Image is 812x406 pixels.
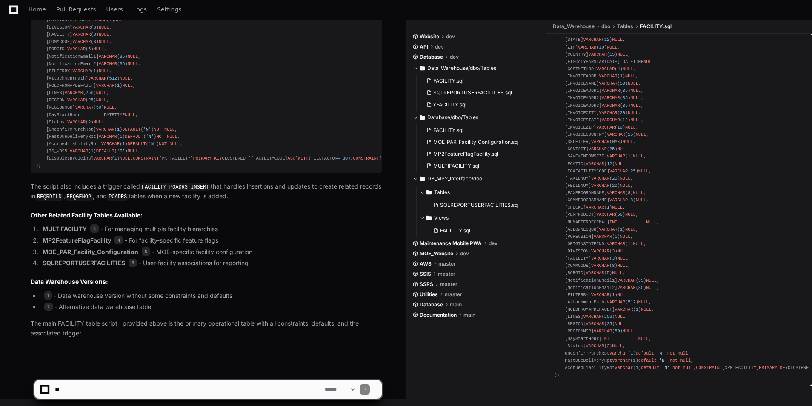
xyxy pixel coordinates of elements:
span: NULL [120,76,130,81]
span: VARCHAR [599,81,617,86]
button: Database/dbo/Tables [413,111,540,124]
span: 1 [636,307,638,312]
strong: MULTIFACILITY [43,225,87,232]
span: NULL [623,329,633,334]
span: 1 [117,83,120,88]
span: VARCHAR [72,25,91,30]
span: FACILITY.sql [440,227,470,234]
span: NULL [638,300,649,305]
span: NULL [628,110,638,115]
span: NULL [122,83,133,88]
span: 'N' [657,350,664,355]
span: 25 [609,146,615,152]
li: - User-facility associations for reporting [40,258,382,268]
span: 1 [612,292,615,297]
span: MOE_Website [420,250,453,257]
span: NULL [94,46,104,51]
span: VARCHAR [88,76,106,81]
span: 35 [623,103,628,108]
span: SQLREPORTUSERFACILITIES.sql [433,89,512,96]
span: NULL [128,149,138,154]
button: MOE_PAR_Facility_Configuration.sql [423,136,535,148]
span: VARCHAR [75,105,93,110]
code: FACILITY_POADRS_INSERT [140,183,211,191]
span: NULL [618,249,628,254]
span: VARCHAR [589,146,607,152]
span: VARCHAR [594,329,612,334]
p: The script also includes a trigger called that handles insertions and updates to create related r... [31,182,382,202]
span: VARCHAR [607,300,625,305]
code: REQGENOP [65,193,93,201]
span: VARCHAR [591,139,609,144]
span: NULL [104,105,114,110]
span: 'N' [659,358,667,363]
span: 20 [612,175,617,180]
span: master [440,281,457,288]
span: dev [450,54,459,60]
span: 1 [633,358,635,363]
span: varchar [609,350,628,355]
span: INT [609,219,617,224]
span: 7 [44,303,53,311]
span: VARCHAR [609,197,628,203]
span: NULL [625,212,636,217]
span: VARCHAR [602,88,620,93]
span: VARCHAR [618,285,636,290]
span: NULL [638,336,649,341]
span: Tables [617,23,633,30]
span: NULL [620,175,631,180]
code: REQRDFLD [35,193,63,201]
span: SQLREPORTUSERFACILITIES.sql [440,202,519,209]
li: - Alternative data warehouse table [40,302,382,312]
span: VARCHAR [591,249,609,254]
span: NULL [114,17,125,23]
span: varchar [612,358,630,363]
strong: SQLREPORTUSERFACILITIES [43,259,125,266]
span: 50 [620,81,625,86]
span: NULL [630,95,641,100]
span: VARCHAR [67,120,86,125]
span: 1 [607,205,609,210]
span: 8 [612,263,615,268]
span: 4 [618,66,620,71]
span: 5 [88,46,91,51]
span: NOT NULL [156,134,177,139]
span: NULL [96,90,107,95]
span: VARCHAR [65,90,83,95]
h2: Data Warehouse Versions: [31,277,382,286]
span: VARCHAR [599,110,617,115]
button: SQLREPORTUSERFACILITIES.sql [430,199,535,211]
span: NULL [612,37,623,42]
span: VARCHAR [596,125,615,130]
span: MP2FeatureFlagFacility.sql [433,151,498,157]
span: 8 [630,197,633,203]
span: NULL [630,103,641,108]
span: Database [420,301,443,308]
span: WITH [298,156,309,161]
span: main [450,301,462,308]
button: MULTIFACILITY.sql [423,160,535,172]
span: MULTIFACILITY.sql [433,163,479,169]
span: dbo [601,23,610,30]
svg: Directory [420,112,425,123]
span: VARCHAR [586,270,604,275]
span: Data_Warehouse/dbo/Tables [427,65,496,71]
span: 35 [623,88,628,93]
span: 10 [618,125,623,130]
span: 15 [609,51,615,57]
span: 25 [630,168,635,173]
span: VARCHAR [99,54,117,59]
span: NULL [128,61,138,66]
span: NULL [633,190,644,195]
span: 1 [109,17,112,23]
span: DEFAULT [122,127,140,132]
span: NULL [628,81,638,86]
span: VARCHAR [591,292,609,297]
span: 1 [630,350,633,355]
span: Users [106,7,123,12]
span: 20 [612,183,617,188]
span: master [438,271,455,277]
span: VARCHAR [599,74,617,79]
span: DEFAULT [125,134,143,139]
span: SSRS [420,281,433,288]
